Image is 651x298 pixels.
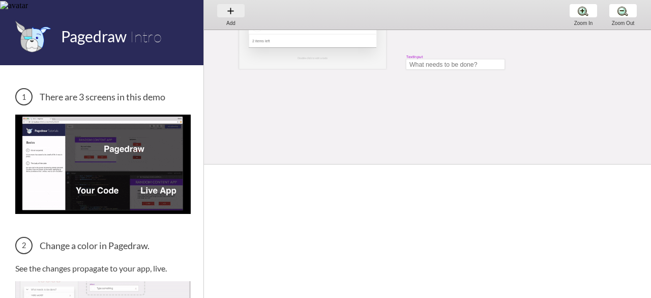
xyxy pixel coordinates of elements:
img: 3 screens [15,115,191,213]
img: baseline-add-24px.svg [225,6,236,16]
div: Add [212,20,250,26]
p: See the changes propagate to your app, live. [15,263,191,273]
img: zoom-plus.png [578,6,588,16]
img: favicon.png [15,20,51,52]
div: TextInput [406,55,423,60]
img: zoom-minus.png [617,6,628,16]
div: Zoom In [564,20,603,26]
h3: Change a color in Pagedraw. [15,237,191,254]
span: Pagedraw [61,27,127,45]
span: Intro [130,27,162,46]
h3: There are 3 screens in this demo [15,88,191,105]
div: Zoom Out [604,20,642,26]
